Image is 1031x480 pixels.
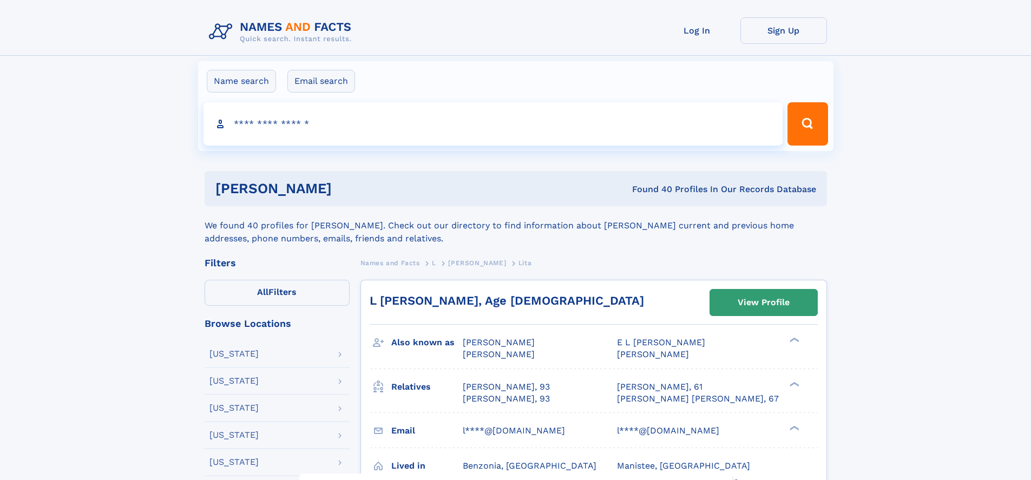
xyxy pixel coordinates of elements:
a: L [PERSON_NAME], Age [DEMOGRAPHIC_DATA] [370,294,644,307]
span: [PERSON_NAME] [463,349,535,359]
label: Email search [287,70,355,93]
div: ❯ [787,380,800,387]
span: Lita [518,259,531,267]
h3: Email [391,422,463,440]
div: We found 40 profiles for [PERSON_NAME]. Check out our directory to find information about [PERSON... [205,206,827,245]
h3: Also known as [391,333,463,352]
div: [US_STATE] [209,431,259,439]
h3: Lived in [391,457,463,475]
span: All [257,287,268,297]
div: Found 40 Profiles In Our Records Database [482,183,816,195]
span: [PERSON_NAME] [448,259,506,267]
div: [US_STATE] [209,458,259,466]
a: Sign Up [740,17,827,44]
a: [PERSON_NAME], 93 [463,381,550,393]
div: [US_STATE] [209,404,259,412]
div: ❯ [787,424,800,431]
a: L [432,256,436,269]
h3: Relatives [391,378,463,396]
a: [PERSON_NAME], 93 [463,393,550,405]
span: E L [PERSON_NAME] [617,337,705,347]
input: search input [203,102,783,146]
label: Name search [207,70,276,93]
a: [PERSON_NAME] [PERSON_NAME], 67 [617,393,779,405]
a: [PERSON_NAME] [448,256,506,269]
div: View Profile [738,290,790,315]
span: Manistee, [GEOGRAPHIC_DATA] [617,461,750,471]
h1: [PERSON_NAME] [215,182,482,195]
div: [US_STATE] [209,377,259,385]
div: [US_STATE] [209,350,259,358]
a: Log In [654,17,740,44]
div: Browse Locations [205,319,350,328]
span: [PERSON_NAME] [617,349,689,359]
img: Logo Names and Facts [205,17,360,47]
div: Filters [205,258,350,268]
div: ❯ [787,337,800,344]
label: Filters [205,280,350,306]
a: [PERSON_NAME], 61 [617,381,702,393]
span: [PERSON_NAME] [463,337,535,347]
a: Names and Facts [360,256,420,269]
span: Benzonia, [GEOGRAPHIC_DATA] [463,461,596,471]
button: Search Button [787,102,828,146]
a: View Profile [710,290,817,315]
span: L [432,259,436,267]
